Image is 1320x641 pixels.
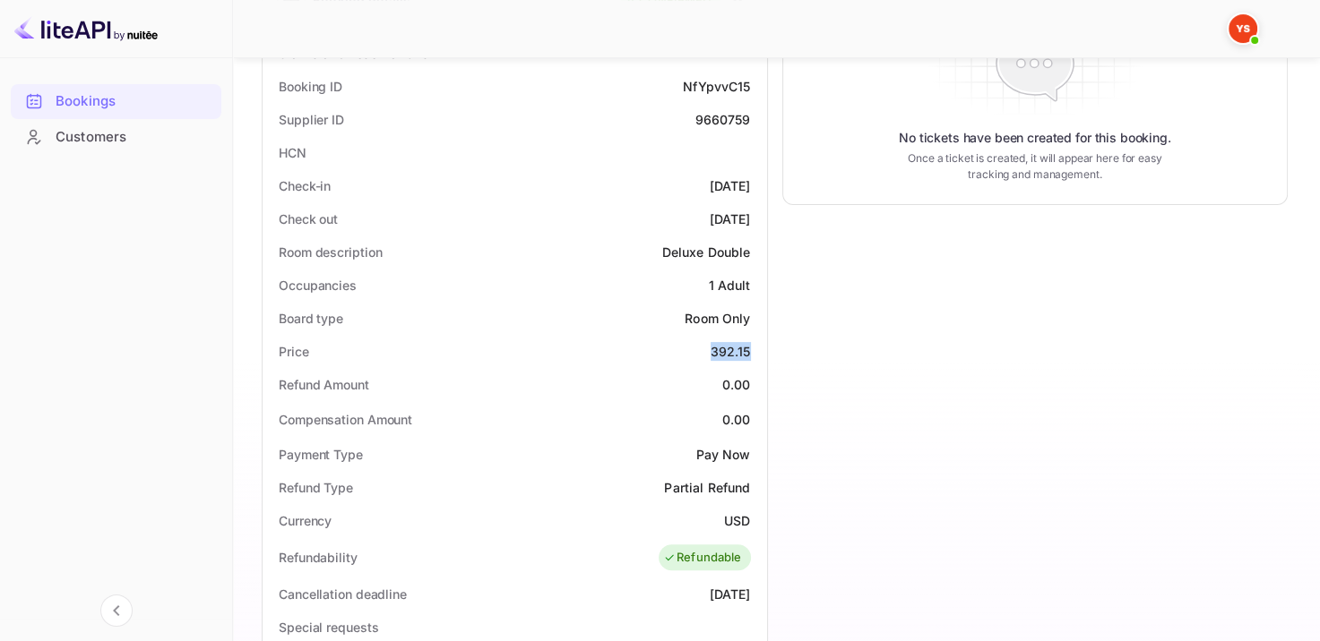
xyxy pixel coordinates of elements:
[664,478,750,497] div: Partial Refund
[279,77,342,96] div: Booking ID
[279,309,343,328] div: Board type
[279,342,309,361] div: Price
[683,77,750,96] div: NfYpvvC15
[279,375,369,394] div: Refund Amount
[710,209,751,228] div: [DATE]
[11,84,221,119] div: Bookings
[279,410,412,429] div: Compensation Amount
[279,243,382,261] div: Room description
[279,478,353,497] div: Refund Type
[685,309,750,328] div: Room Only
[279,618,378,637] div: Special requests
[695,110,750,129] div: 9660759
[279,110,344,129] div: Supplier ID
[279,143,306,162] div: HCN
[279,445,363,464] div: Payment Type
[710,176,751,195] div: [DATE]
[708,276,750,295] div: 1 Adult
[11,84,221,117] a: Bookings
[100,594,133,627] button: Collapse navigation
[900,150,1169,183] p: Once a ticket is created, it will appear here for easy tracking and management.
[56,91,212,112] div: Bookings
[899,129,1171,147] p: No tickets have been created for this booking.
[724,511,750,530] div: USD
[56,127,212,148] div: Customers
[663,549,742,567] div: Refundable
[711,342,751,361] div: 392.15
[279,585,407,603] div: Cancellation deadline
[279,511,332,530] div: Currency
[279,176,331,195] div: Check-in
[1229,14,1257,43] img: Yandex Support
[11,120,221,153] a: Customers
[279,276,357,295] div: Occupancies
[710,585,751,603] div: [DATE]
[722,410,751,429] div: 0.00
[662,243,751,261] div: Deluxe Double
[14,14,158,43] img: LiteAPI logo
[695,445,750,464] div: Pay Now
[722,375,751,394] div: 0.00
[11,120,221,155] div: Customers
[279,209,338,228] div: Check out
[279,548,358,567] div: Refundability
